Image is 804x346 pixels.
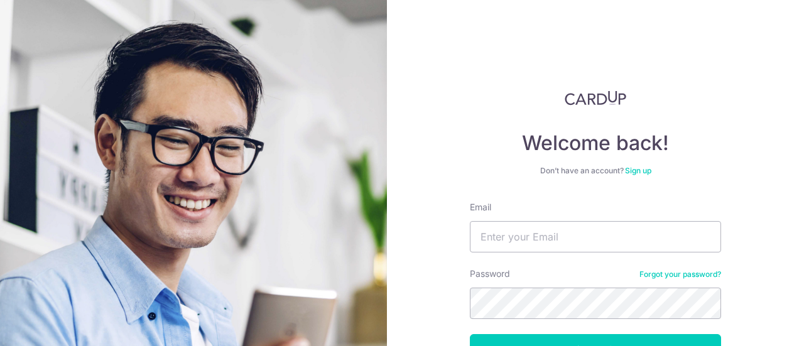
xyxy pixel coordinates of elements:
[470,268,510,280] label: Password
[470,201,491,214] label: Email
[639,269,721,279] a: Forgot your password?
[625,166,651,175] a: Sign up
[470,221,721,252] input: Enter your Email
[565,90,626,105] img: CardUp Logo
[470,166,721,176] div: Don’t have an account?
[470,131,721,156] h4: Welcome back!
